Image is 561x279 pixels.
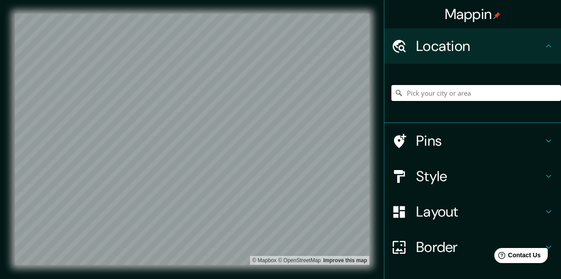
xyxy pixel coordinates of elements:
[384,159,561,194] div: Style
[416,238,543,256] h4: Border
[482,244,551,269] iframe: Help widget launcher
[445,5,501,23] h4: Mappin
[416,132,543,150] h4: Pins
[391,85,561,101] input: Pick your city or area
[15,14,369,265] canvas: Map
[384,123,561,159] div: Pins
[493,12,500,19] img: pin-icon.png
[384,194,561,229] div: Layout
[384,28,561,64] div: Location
[323,257,367,263] a: Map feedback
[384,229,561,265] div: Border
[416,167,543,185] h4: Style
[416,203,543,221] h4: Layout
[416,37,543,55] h4: Location
[278,257,321,263] a: OpenStreetMap
[252,257,277,263] a: Mapbox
